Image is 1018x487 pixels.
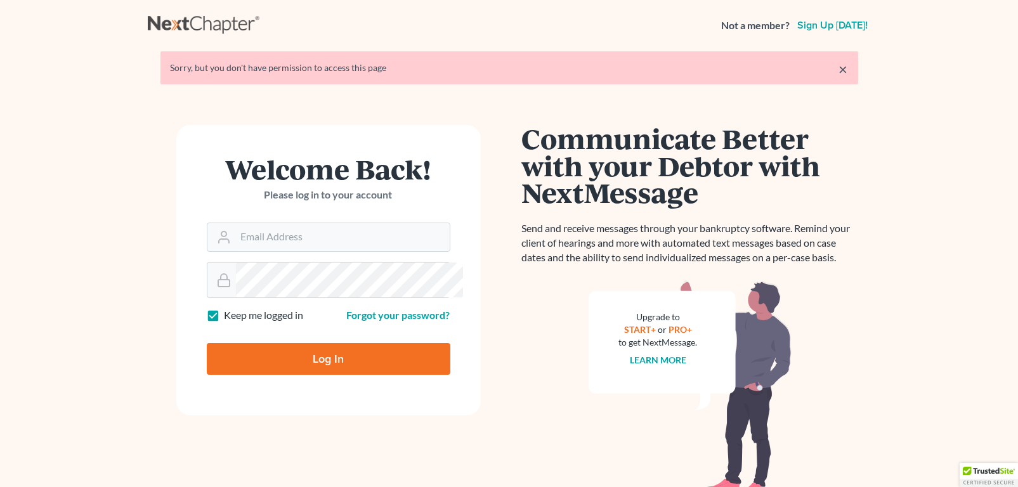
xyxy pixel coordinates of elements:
[658,324,667,335] span: or
[619,311,698,323] div: Upgrade to
[722,18,790,33] strong: Not a member?
[225,308,304,323] label: Keep me logged in
[207,343,450,375] input: Log In
[669,324,692,335] a: PRO+
[347,309,450,321] a: Forgot your password?
[236,223,450,251] input: Email Address
[795,20,871,30] a: Sign up [DATE]!
[960,463,1018,487] div: TrustedSite Certified
[171,62,848,74] div: Sorry, but you don't have permission to access this page
[207,188,450,202] p: Please log in to your account
[624,324,656,335] a: START+
[207,155,450,183] h1: Welcome Back!
[619,336,698,349] div: to get NextMessage.
[630,354,686,365] a: Learn more
[522,125,858,206] h1: Communicate Better with your Debtor with NextMessage
[522,221,858,265] p: Send and receive messages through your bankruptcy software. Remind your client of hearings and mo...
[839,62,848,77] a: ×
